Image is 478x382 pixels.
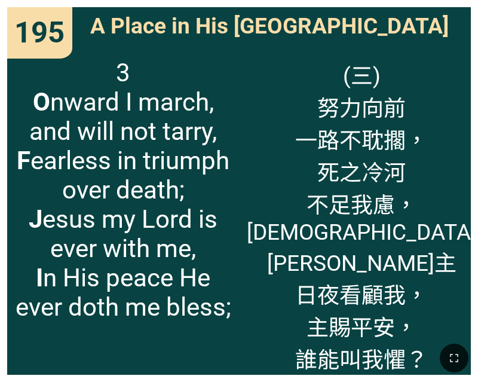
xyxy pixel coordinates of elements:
[33,87,50,117] b: O
[247,58,477,374] span: (三) 努力向前 一路不耽擱， 死之冷河 不足我慮， [DEMOGRAPHIC_DATA][PERSON_NAME]主 日夜看顧我， 主賜平安， 誰能叫我懼？
[36,263,43,292] b: I
[17,146,30,175] b: F
[90,13,449,39] span: A Place in His [GEOGRAPHIC_DATA]
[29,204,42,234] b: J
[14,16,65,50] span: 195
[15,58,231,322] span: 3 nward I march, and will not tarry, earless in triumph over death; esus my Lord is ever with me,...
